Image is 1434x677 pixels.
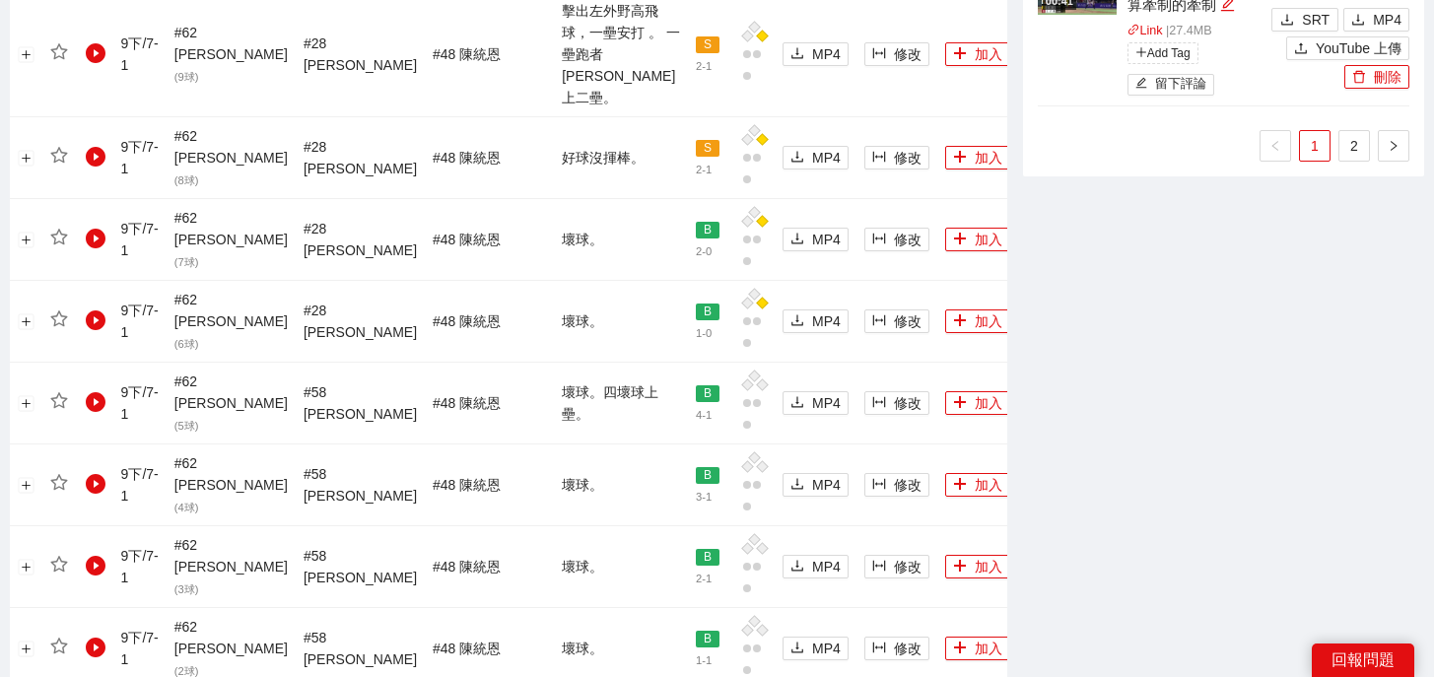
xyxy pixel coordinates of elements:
[864,228,929,251] button: column-width修改
[1280,13,1294,29] span: download
[696,631,719,648] span: B
[1127,24,1163,37] a: linkLink
[864,391,929,415] button: column-width修改
[812,229,841,250] span: MP4
[894,147,922,169] span: 修改
[696,549,719,567] span: B
[1302,9,1330,31] span: SRT
[953,232,967,247] span: plus
[19,314,34,330] button: 展開行
[1373,9,1401,31] span: MP4
[812,392,841,414] span: MP4
[1299,130,1331,162] li: 1
[945,637,1010,660] button: plus加入
[953,313,967,329] span: plus
[1343,8,1409,32] button: downloadMP4
[696,409,712,421] span: 4 - 1
[864,473,929,497] button: column-width修改
[812,43,841,65] span: MP4
[174,455,288,514] span: # 62 [PERSON_NAME]
[945,391,1010,415] button: plus加入
[121,139,159,176] span: 9 下 / 7 - 1
[790,46,804,62] span: download
[864,146,929,169] button: column-width修改
[696,491,712,503] span: 3 - 1
[304,221,417,258] span: # 28 [PERSON_NAME]
[1378,130,1409,162] li: 下一頁
[554,281,688,363] td: 壞球。
[174,210,288,269] span: # 62 [PERSON_NAME]
[894,474,922,496] span: 修改
[1352,70,1366,86] span: delete
[696,222,719,239] span: B
[945,228,1010,251] button: plus加入
[872,313,886,329] span: column-width
[1127,42,1198,64] span: Add Tag
[894,229,922,250] span: 修改
[953,477,967,493] span: plus
[864,42,929,66] button: column-width修改
[19,478,34,494] button: 展開行
[1135,77,1148,92] span: edit
[790,477,804,493] span: download
[872,232,886,247] span: column-width
[1127,74,1215,96] button: edit留下評論
[894,392,922,414] span: 修改
[783,473,849,497] button: downloadMP4
[19,47,34,63] button: 展開行
[121,221,159,258] span: 9 下 / 7 - 1
[696,573,712,584] span: 2 - 1
[86,556,105,575] span: play-circle
[790,559,804,575] span: download
[945,555,1010,578] button: plus加入
[174,537,288,596] span: # 62 [PERSON_NAME]
[554,526,688,608] td: 壞球。
[945,42,1010,66] button: plus加入
[19,396,34,412] button: 展開行
[174,502,199,513] span: ( 4 球)
[19,560,34,575] button: 展開行
[696,245,712,257] span: 2 - 0
[304,548,417,585] span: # 58 [PERSON_NAME]
[783,228,849,251] button: downloadMP4
[304,139,417,176] span: # 28 [PERSON_NAME]
[872,559,886,575] span: column-width
[872,46,886,62] span: column-width
[864,555,929,578] button: column-width修改
[945,309,1010,333] button: plus加入
[50,43,68,61] span: star
[953,641,967,656] span: plus
[174,256,199,268] span: ( 7 球)
[121,35,159,73] span: 9 下 / 7 - 1
[304,466,417,504] span: # 58 [PERSON_NAME]
[864,637,929,660] button: column-width修改
[696,164,712,175] span: 2 - 1
[433,46,501,62] span: # 48 陳統恩
[872,641,886,656] span: column-width
[790,232,804,247] span: download
[554,444,688,526] td: 壞球。
[86,147,105,167] span: play-circle
[953,395,967,411] span: plus
[174,128,288,187] span: # 62 [PERSON_NAME]
[783,42,849,66] button: downloadMP4
[696,36,719,54] span: S
[50,310,68,328] span: star
[1339,131,1369,161] a: 2
[1271,8,1338,32] button: downloadSRT
[50,229,68,246] span: star
[1135,46,1147,58] span: plus
[50,474,68,492] span: star
[174,71,199,83] span: ( 9 球)
[783,309,849,333] button: downloadMP4
[894,638,922,659] span: 修改
[433,559,501,575] span: # 48 陳統恩
[812,147,841,169] span: MP4
[812,556,841,577] span: MP4
[1260,130,1291,162] button: left
[174,292,288,351] span: # 62 [PERSON_NAME]
[121,630,159,667] span: 9 下 / 7 - 1
[812,310,841,332] span: MP4
[121,548,159,585] span: 9 下 / 7 - 1
[86,638,105,657] span: play-circle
